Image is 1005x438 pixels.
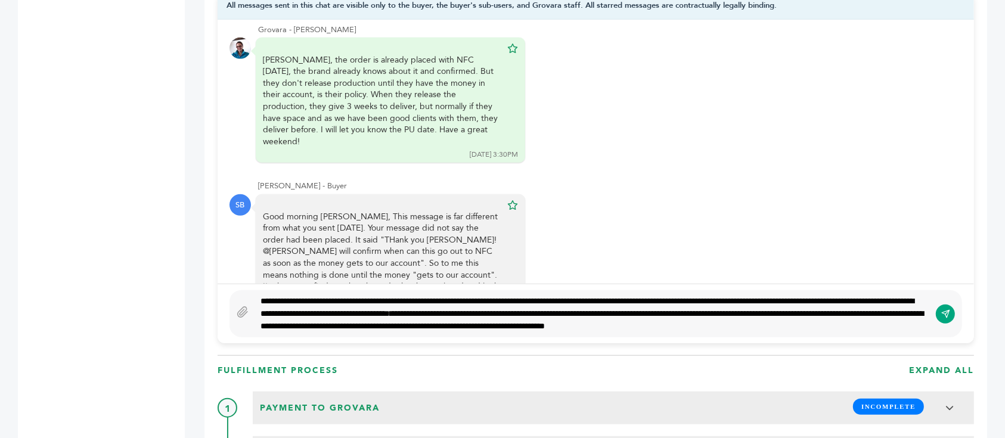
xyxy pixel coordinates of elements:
[258,181,962,191] div: [PERSON_NAME] - Buyer
[263,211,501,305] div: Good morning [PERSON_NAME], This message is far different from what you sent [DATE]. Your message...
[229,194,251,216] div: SB
[218,365,338,377] h3: FULFILLMENT PROCESS
[470,150,518,160] div: [DATE] 3:30PM
[256,399,383,418] span: Payment to Grovara
[258,24,962,35] div: Grovara - [PERSON_NAME]
[909,365,974,377] h3: EXPAND ALL
[853,399,924,415] span: INCOMPLETE
[263,54,501,148] div: [PERSON_NAME], the order is already placed with NFC [DATE], the brand already knows about it and ...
